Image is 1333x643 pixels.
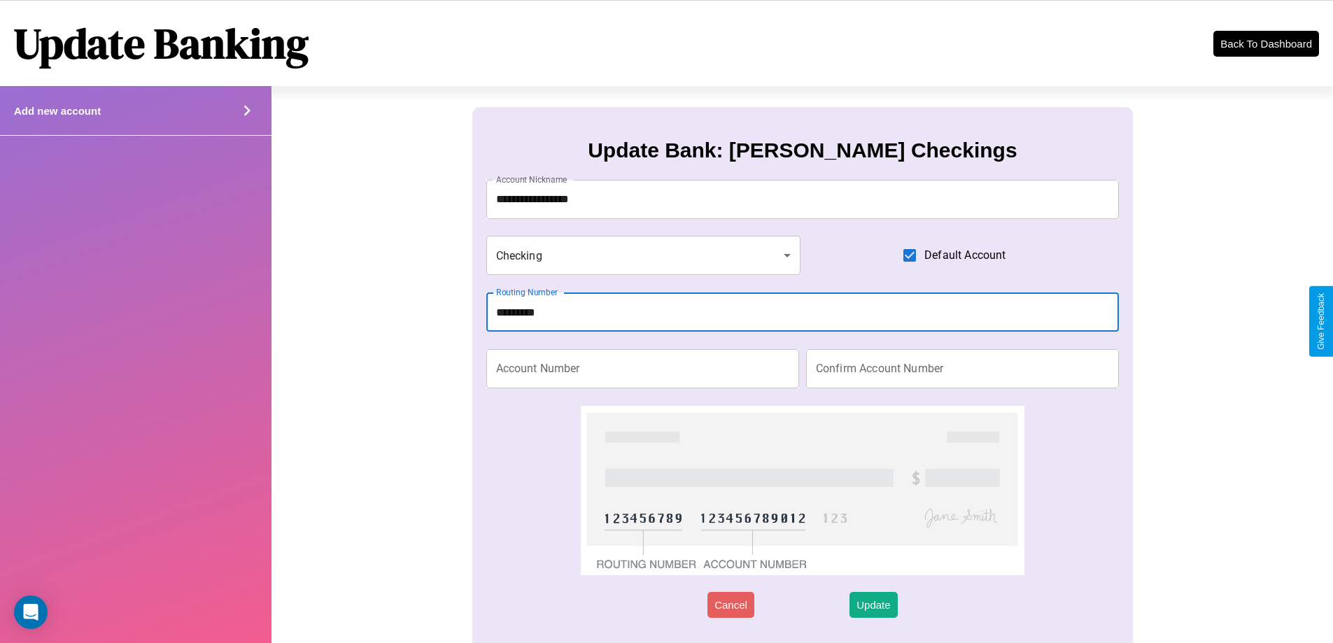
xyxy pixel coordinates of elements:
[581,406,1024,575] img: check
[588,139,1017,162] h3: Update Bank: [PERSON_NAME] Checkings
[486,236,801,275] div: Checking
[14,15,309,72] h1: Update Banking
[496,286,558,298] label: Routing Number
[14,105,101,117] h4: Add new account
[496,174,567,185] label: Account Nickname
[849,592,897,618] button: Update
[14,595,48,629] div: Open Intercom Messenger
[1316,293,1326,350] div: Give Feedback
[924,247,1006,264] span: Default Account
[707,592,754,618] button: Cancel
[1213,31,1319,57] button: Back To Dashboard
